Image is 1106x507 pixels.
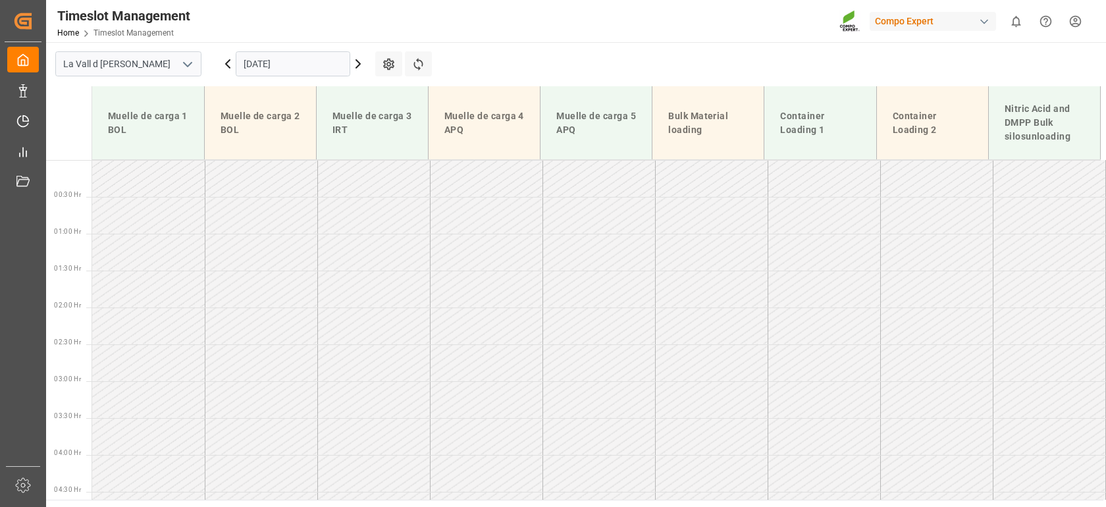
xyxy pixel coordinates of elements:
[327,104,417,142] div: Muelle de carga 3 IRT
[55,51,201,76] input: Type to search/select
[1031,7,1061,36] button: Help Center
[54,449,81,456] span: 04:00 Hr
[177,54,197,74] button: open menu
[1001,7,1031,36] button: show 0 new notifications
[54,375,81,383] span: 03:00 Hr
[54,412,81,419] span: 03:30 Hr
[870,9,1001,34] button: Compo Expert
[54,228,81,235] span: 01:00 Hr
[839,10,860,33] img: Screenshot%202023-09-29%20at%2010.02.21.png_1712312052.png
[551,104,641,142] div: Muelle de carga 5 APQ
[54,338,81,346] span: 02:30 Hr
[57,6,190,26] div: Timeslot Management
[215,104,305,142] div: Muelle de carga 2 BOL
[663,104,753,142] div: Bulk Material loading
[870,12,996,31] div: Compo Expert
[236,51,350,76] input: DD.MM.YYYY
[439,104,529,142] div: Muelle de carga 4 APQ
[775,104,865,142] div: Container Loading 1
[103,104,194,142] div: Muelle de carga 1 BOL
[999,97,1090,149] div: Nitric Acid and DMPP Bulk silosunloading
[887,104,978,142] div: Container Loading 2
[54,302,81,309] span: 02:00 Hr
[57,28,79,38] a: Home
[54,265,81,272] span: 01:30 Hr
[54,486,81,493] span: 04:30 Hr
[54,191,81,198] span: 00:30 Hr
